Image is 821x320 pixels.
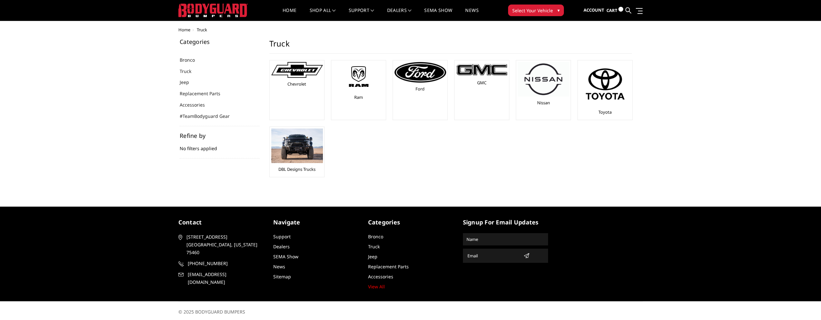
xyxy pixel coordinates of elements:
h5: Categories [368,218,453,227]
a: Ford [416,86,425,92]
a: SEMA Show [273,253,298,260]
h5: contact [178,218,264,227]
h5: Navigate [273,218,358,227]
a: shop all [310,8,336,21]
a: Replacement Parts [368,263,409,270]
span: [STREET_ADDRESS] [GEOGRAPHIC_DATA], [US_STATE] 75460 [186,233,261,256]
a: Dealers [273,243,290,250]
a: Accessories [368,274,393,280]
input: Name [464,234,547,244]
a: Home [178,27,190,33]
span: [PHONE_NUMBER] [188,260,263,267]
a: Truck [368,243,380,250]
a: Accessories [180,101,213,108]
a: DBL Designs Trucks [278,166,315,172]
a: #TeamBodyguard Gear [180,113,238,119]
span: Select Your Vehicle [512,7,553,14]
a: Toyota [598,109,612,115]
span: © 2025 BODYGUARD BUMPERS [178,309,245,315]
a: News [465,8,478,21]
a: Ram [354,94,363,100]
a: Replacement Parts [180,90,228,97]
a: SEMA Show [424,8,452,21]
a: Home [283,8,296,21]
span: Account [584,7,604,13]
a: GMC [477,80,486,86]
a: Account [584,2,604,19]
span: Cart [606,7,617,13]
a: Sitemap [273,274,291,280]
a: [PHONE_NUMBER] [178,260,264,267]
img: BODYGUARD BUMPERS [178,4,248,17]
h5: Categories [180,39,260,45]
a: Jeep [180,79,197,86]
a: Cart [606,2,623,19]
span: ▾ [557,7,560,14]
a: [EMAIL_ADDRESS][DOMAIN_NAME] [178,271,264,286]
a: Jeep [368,253,377,260]
a: Support [349,8,374,21]
a: Truck [180,68,199,75]
a: Bronco [180,57,203,63]
a: Support [273,233,291,240]
a: News [273,263,285,270]
h1: Truck [269,39,632,54]
h5: signup for email updates [463,218,548,227]
h5: Refine by [180,133,260,139]
a: Dealers [387,8,412,21]
span: Truck [197,27,207,33]
a: Nissan [537,100,550,106]
a: View All [368,284,385,290]
input: Email [465,251,521,261]
div: No filters applied [180,133,260,159]
button: Select Your Vehicle [508,5,564,16]
span: [EMAIL_ADDRESS][DOMAIN_NAME] [188,271,263,286]
a: Chevrolet [287,81,306,87]
a: Bronco [368,233,383,240]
